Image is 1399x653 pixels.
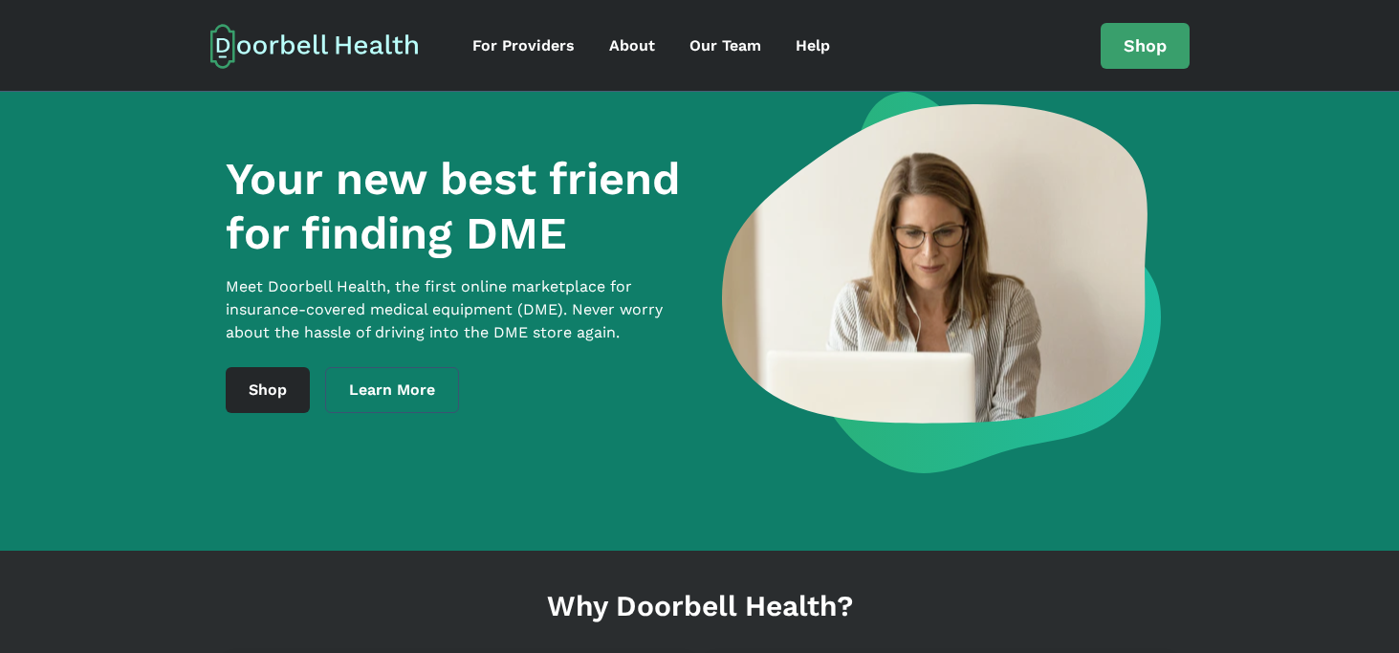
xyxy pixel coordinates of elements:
img: a woman looking at a computer [722,92,1161,473]
a: Help [780,27,845,65]
h1: Your new best friend for finding DME [226,152,690,260]
a: Shop [1101,23,1190,69]
div: About [609,34,655,57]
a: About [594,27,670,65]
a: Learn More [325,367,459,413]
div: Help [796,34,830,57]
p: Meet Doorbell Health, the first online marketplace for insurance-covered medical equipment (DME).... [226,275,690,344]
a: Our Team [674,27,776,65]
div: For Providers [472,34,575,57]
a: Shop [226,367,310,413]
a: For Providers [457,27,590,65]
div: Our Team [689,34,761,57]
